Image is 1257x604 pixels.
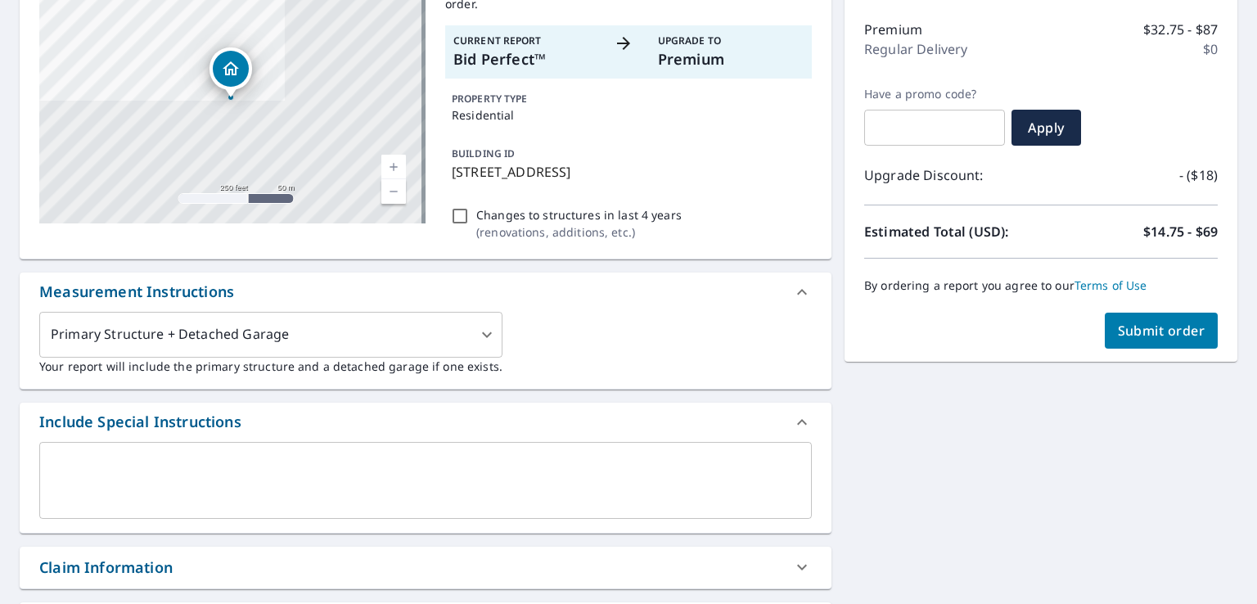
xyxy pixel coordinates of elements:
p: Bid Perfect™ [453,48,599,70]
div: Primary Structure + Detached Garage [39,312,502,358]
p: - ($18) [1179,165,1218,185]
button: Submit order [1105,313,1219,349]
button: Apply [1011,110,1081,146]
p: Premium [864,20,922,39]
div: Include Special Instructions [20,403,831,442]
p: Upgrade Discount: [864,165,1041,185]
span: Submit order [1118,322,1205,340]
p: Regular Delivery [864,39,967,59]
div: Measurement Instructions [39,281,234,303]
div: Measurement Instructions [20,273,831,312]
div: Include Special Instructions [39,411,241,433]
div: Claim Information [20,547,831,588]
p: Estimated Total (USD): [864,222,1041,241]
p: $14.75 - $69 [1143,222,1218,241]
a: Terms of Use [1075,277,1147,293]
p: Current Report [453,34,599,48]
div: Dropped pin, building 1, Residential property, 1528 Brimfield Dr Sewickley, PA 15143 [209,47,252,98]
p: Premium [658,48,804,70]
p: BUILDING ID [452,146,515,160]
p: ( renovations, additions, etc. ) [476,223,682,241]
p: Residential [452,106,805,124]
div: Claim Information [39,557,173,579]
p: Your report will include the primary structure and a detached garage if one exists. [39,358,812,375]
p: $32.75 - $87 [1143,20,1218,39]
a: Current Level 17, Zoom In [381,155,406,179]
label: Have a promo code? [864,87,1005,101]
p: PROPERTY TYPE [452,92,805,106]
p: Changes to structures in last 4 years [476,206,682,223]
p: [STREET_ADDRESS] [452,162,805,182]
span: Apply [1025,119,1068,137]
a: Current Level 17, Zoom Out [381,179,406,204]
p: Upgrade To [658,34,804,48]
p: $0 [1203,39,1218,59]
p: By ordering a report you agree to our [864,278,1218,293]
